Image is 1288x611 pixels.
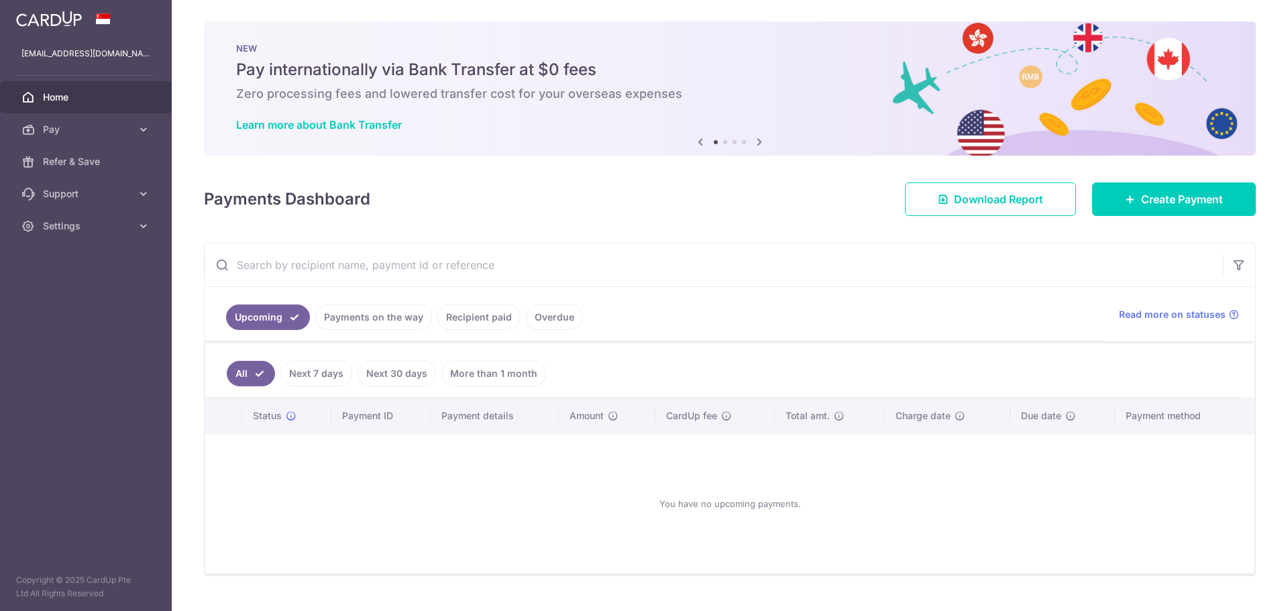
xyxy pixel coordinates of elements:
span: Status [253,409,282,423]
h5: Pay internationally via Bank Transfer at $0 fees [236,59,1224,80]
a: More than 1 month [441,361,546,386]
div: You have no upcoming payments. [221,445,1238,563]
a: Upcoming [226,304,310,330]
span: Create Payment [1141,191,1223,207]
a: Create Payment [1092,182,1256,216]
span: Amount [570,409,604,423]
span: Download Report [954,191,1043,207]
a: Next 30 days [358,361,436,386]
input: Search by recipient name, payment id or reference [205,243,1223,286]
a: Learn more about Bank Transfer [236,118,402,131]
span: Support [43,187,131,201]
span: Pay [43,123,131,136]
a: Recipient paid [437,304,521,330]
a: All [227,361,275,386]
span: CardUp fee [666,409,717,423]
th: Payment ID [331,398,431,433]
span: Charge date [896,409,951,423]
span: Home [43,91,131,104]
img: CardUp [16,11,82,27]
span: Refer & Save [43,155,131,168]
span: Settings [43,219,131,233]
a: Next 7 days [280,361,352,386]
th: Payment details [431,398,559,433]
th: Payment method [1115,398,1254,433]
img: Bank transfer banner [204,21,1256,156]
a: Overdue [526,304,583,330]
a: Read more on statuses [1119,308,1239,321]
p: NEW [236,43,1224,54]
span: Read more on statuses [1119,308,1226,321]
a: Download Report [905,182,1076,216]
span: Due date [1021,409,1061,423]
h4: Payments Dashboard [204,187,370,211]
p: [EMAIL_ADDRESS][DOMAIN_NAME] [21,47,150,60]
a: Payments on the way [315,304,432,330]
h6: Zero processing fees and lowered transfer cost for your overseas expenses [236,86,1224,102]
span: Total amt. [786,409,830,423]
